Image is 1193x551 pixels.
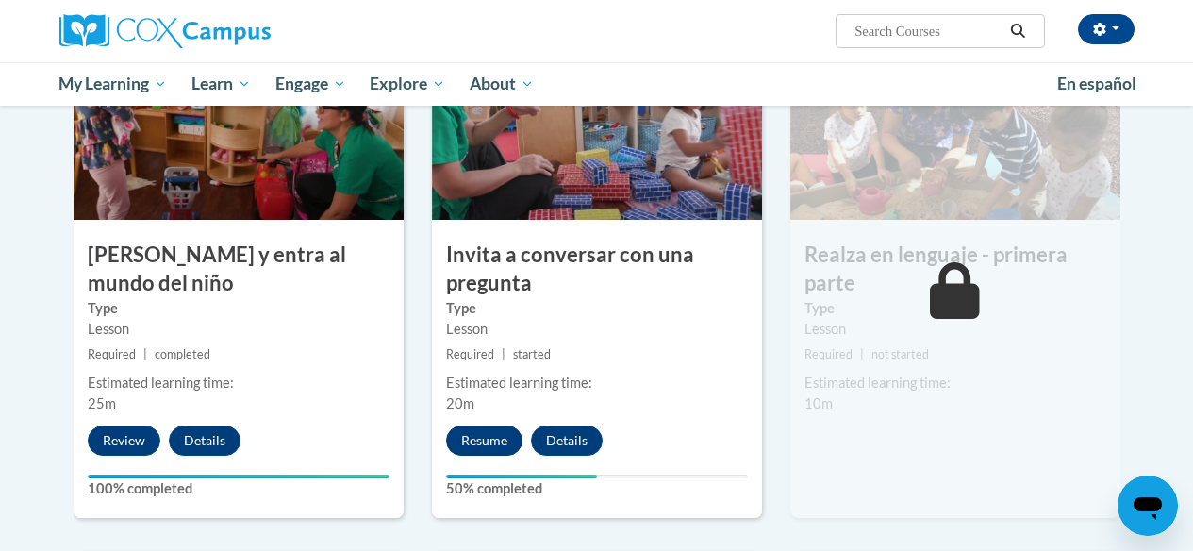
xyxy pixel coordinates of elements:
[446,319,748,340] div: Lesson
[88,475,389,478] div: Your progress
[179,62,263,106] a: Learn
[88,347,136,361] span: Required
[804,298,1106,319] label: Type
[804,319,1106,340] div: Lesson
[446,475,597,478] div: Your progress
[370,73,445,95] span: Explore
[860,347,864,361] span: |
[432,241,762,299] h3: Invita a conversar con una pregunta
[88,426,160,456] button: Review
[88,395,116,411] span: 25m
[446,298,748,319] label: Type
[804,395,833,411] span: 10m
[446,347,494,361] span: Required
[446,478,748,499] label: 50% completed
[1057,74,1136,93] span: En español
[1003,20,1032,42] button: Search
[1045,64,1149,104] a: En español
[88,298,389,319] label: Type
[143,347,147,361] span: |
[45,62,1149,106] div: Main menu
[502,347,505,361] span: |
[88,478,389,499] label: 100% completed
[275,73,346,95] span: Engage
[470,73,534,95] span: About
[74,241,404,299] h3: [PERSON_NAME] y entra al mundo del niño
[47,62,180,106] a: My Learning
[871,347,929,361] span: not started
[357,62,457,106] a: Explore
[804,373,1106,393] div: Estimated learning time:
[263,62,358,106] a: Engage
[804,347,853,361] span: Required
[790,31,1120,220] img: Course Image
[1078,14,1135,44] button: Account Settings
[59,14,399,48] a: Cox Campus
[155,347,210,361] span: completed
[88,319,389,340] div: Lesson
[790,241,1120,299] h3: Realza en lenguaje - primera parte
[191,73,251,95] span: Learn
[432,31,762,220] img: Course Image
[513,347,551,361] span: started
[88,373,389,393] div: Estimated learning time:
[853,20,1003,42] input: Search Courses
[446,373,748,393] div: Estimated learning time:
[446,426,522,456] button: Resume
[58,73,167,95] span: My Learning
[1118,476,1178,536] iframe: Botón para iniciar la ventana de mensajería
[531,426,603,456] button: Details
[74,31,404,220] img: Course Image
[169,426,240,456] button: Details
[457,62,546,106] a: About
[59,14,271,48] img: Cox Campus
[446,395,474,411] span: 20m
